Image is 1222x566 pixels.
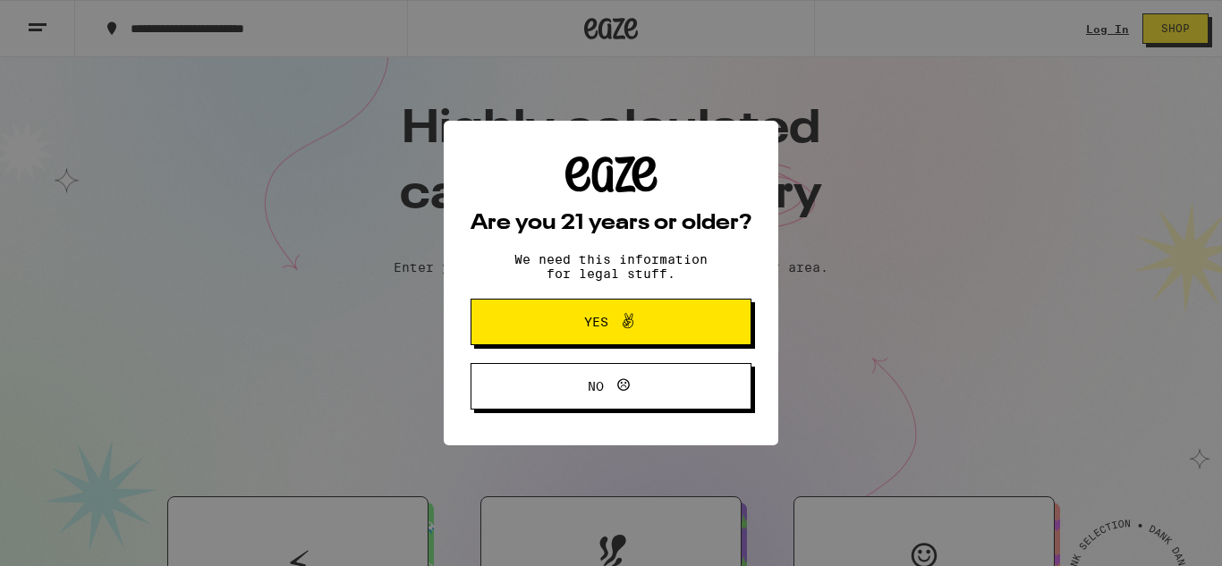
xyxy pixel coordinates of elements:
p: We need this information for legal stuff. [499,252,723,281]
button: No [471,363,751,410]
span: Yes [584,316,608,328]
span: No [588,380,604,393]
h2: Are you 21 years or older? [471,213,751,234]
button: Yes [471,299,751,345]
